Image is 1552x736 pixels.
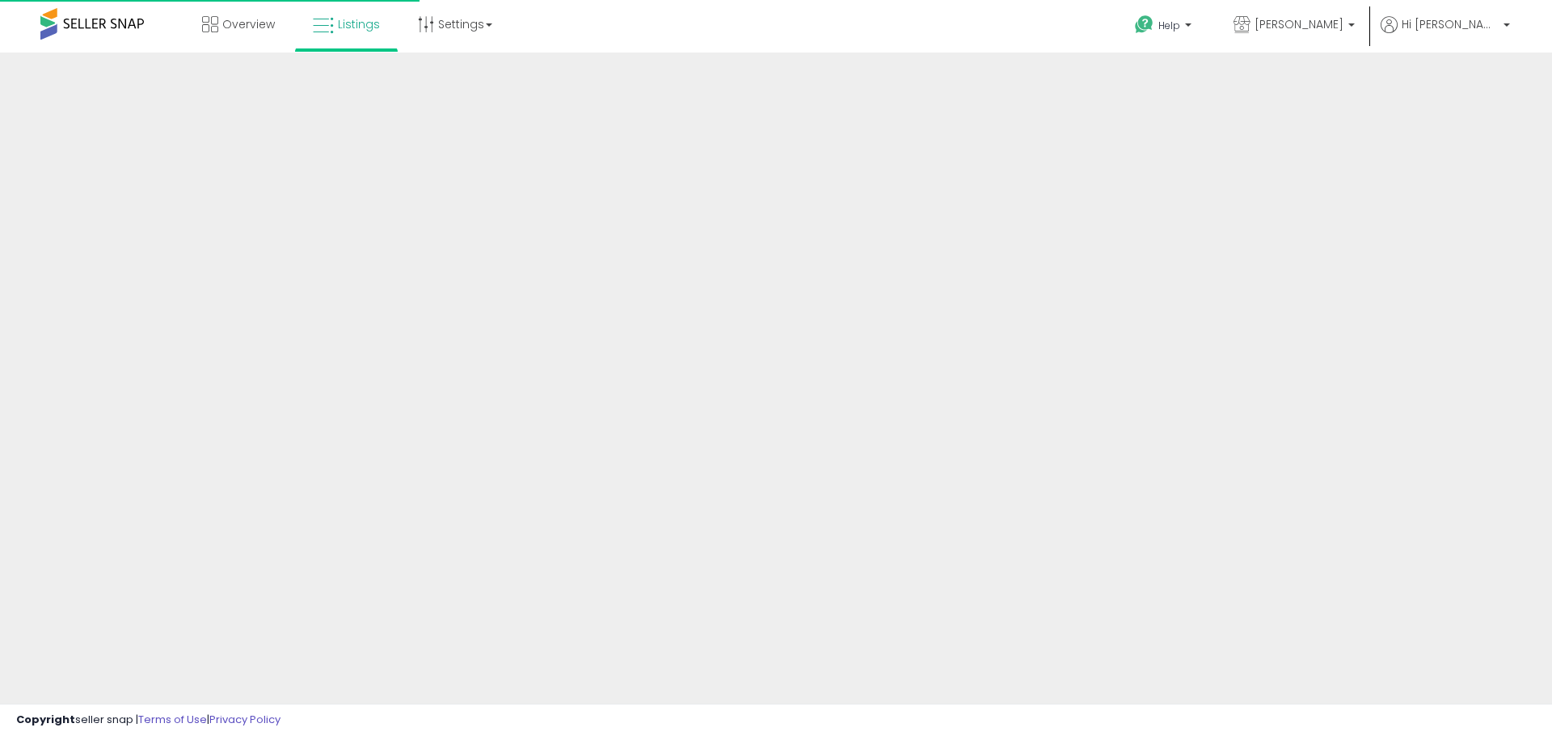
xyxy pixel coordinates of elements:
[209,712,280,727] a: Privacy Policy
[1381,16,1510,53] a: Hi [PERSON_NAME]
[338,16,380,32] span: Listings
[1122,2,1208,53] a: Help
[138,712,207,727] a: Terms of Use
[16,713,280,728] div: seller snap | |
[1158,19,1180,32] span: Help
[1134,15,1154,35] i: Get Help
[222,16,275,32] span: Overview
[1255,16,1343,32] span: [PERSON_NAME]
[1402,16,1499,32] span: Hi [PERSON_NAME]
[16,712,75,727] strong: Copyright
